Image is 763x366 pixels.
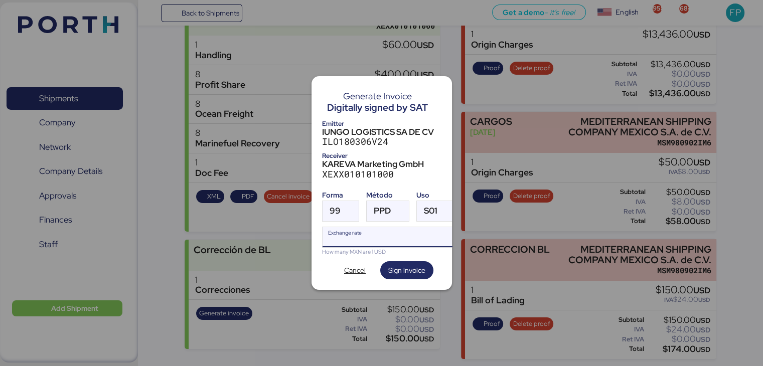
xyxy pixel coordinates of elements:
div: Receiver [322,150,441,161]
div: IUNGO LOGISTICS SA DE CV [322,127,441,136]
span: 99 [330,207,341,215]
div: ILO180306V24 [322,136,441,147]
div: Forma [322,190,359,201]
div: XEXX010101000 [322,169,441,179]
div: Digitally signed by SAT [327,101,428,115]
div: Emitter [322,118,441,129]
span: S01 [424,207,437,215]
div: How many MXN are 1 USD [322,248,456,256]
span: PPD [374,207,391,215]
button: Sign invoice [380,261,433,279]
span: Cancel [344,264,366,276]
span: Sign invoice [388,264,425,276]
div: Método [366,190,409,201]
input: Exchange rate [323,227,456,247]
div: KAREVA Marketing GmbH [322,159,441,168]
div: Generate Invoice [327,92,428,101]
button: Cancel [330,261,380,279]
div: Uso [416,190,456,201]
